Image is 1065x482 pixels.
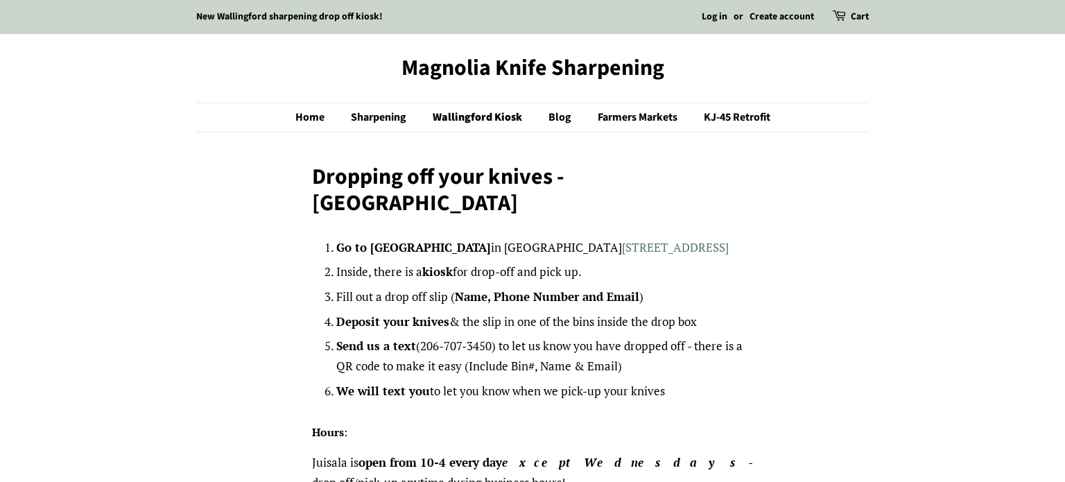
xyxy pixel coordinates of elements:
strong: Hours [312,424,344,440]
span: : [344,424,347,440]
strong: Send us a text [336,338,416,354]
h1: Dropping off your knives - [GEOGRAPHIC_DATA] [312,164,754,217]
strong: Name, Phone Number and Email [455,289,639,304]
li: & the slip in one of the bins inside the drop box [336,312,754,332]
li: in [GEOGRAPHIC_DATA] [336,238,754,258]
strong: Deposit your knives [336,313,449,329]
a: Create account [750,10,814,24]
li: to let you know when we pick-up your knives [336,381,754,402]
a: Wallingford Kiosk [422,103,536,132]
a: Cart [851,9,869,26]
a: Log in [702,10,727,24]
em: except Wednesdays [502,454,748,470]
strong: Go to [GEOGRAPHIC_DATA] [336,239,491,255]
strong: We will text you [336,383,430,399]
strong: open from 10-4 every day [358,454,748,470]
a: New Wallingford sharpening drop off kiosk! [196,10,383,24]
a: Farmers Markets [587,103,691,132]
a: Magnolia Knife Sharpening [196,55,869,81]
li: Inside, there is a for drop-off and pick up. [336,262,754,282]
li: or [734,9,743,26]
a: KJ-45 Retrofit [693,103,770,132]
a: [STREET_ADDRESS] [622,239,729,255]
li: (206-707-3450) to let us know you have dropped off - there is a QR code to make it easy (Include ... [336,336,754,377]
li: Fill out a drop off slip ( ) [336,287,754,307]
a: Sharpening [340,103,420,132]
a: Home [295,103,338,132]
a: Blog [538,103,585,132]
strong: kiosk [422,264,453,279]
